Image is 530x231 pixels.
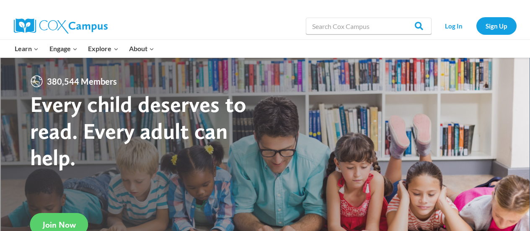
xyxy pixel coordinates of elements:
[49,43,78,54] span: Engage
[15,43,39,54] span: Learn
[129,43,154,54] span: About
[436,17,472,34] a: Log In
[306,18,432,34] input: Search Cox Campus
[14,18,108,34] img: Cox Campus
[436,17,517,34] nav: Secondary Navigation
[88,43,118,54] span: Explore
[10,40,160,57] nav: Primary Navigation
[476,17,517,34] a: Sign Up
